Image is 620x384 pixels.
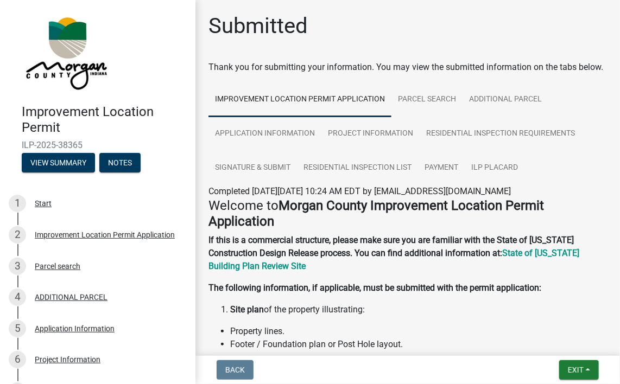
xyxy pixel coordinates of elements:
span: Back [225,366,245,374]
div: ADDITIONAL PARCEL [35,293,107,301]
h4: Welcome to [208,198,607,229]
div: 6 [9,351,26,368]
div: Project Information [35,356,100,363]
strong: If this is a commercial structure, please make sure you are familiar with the State of [US_STATE]... [208,235,574,258]
a: State of [US_STATE] Building Plan Review Site [208,248,579,271]
button: Notes [99,153,141,172]
button: Back [217,360,254,380]
div: 4 [9,289,26,306]
a: Residential Inspection Requirements [420,117,581,151]
h4: Improvement Location Permit [22,104,187,136]
a: Improvement Location Permit Application [208,82,391,117]
strong: The following information, if applicable, must be submitted with the permit application: [208,283,541,293]
a: Residential Inspection List [297,151,418,185]
span: ILP-2025-38365 [22,140,174,150]
strong: Morgan County Improvement Location Permit Application [208,198,544,229]
a: ILP Placard [465,151,524,185]
span: Completed [DATE][DATE] 10:24 AM EDT by [EMAIL_ADDRESS][DOMAIN_NAME] [208,186,511,196]
li: The proposed structure or improvement with dimensions. [230,351,607,364]
wm-modal-confirm: Notes [99,159,141,168]
button: View Summary [22,153,95,172]
div: 1 [9,195,26,212]
div: Parcel search [35,263,80,270]
div: 5 [9,320,26,337]
div: 3 [9,258,26,275]
button: Exit [559,360,599,380]
wm-modal-confirm: Summary [22,159,95,168]
div: 2 [9,226,26,244]
div: Start [35,200,52,207]
li: of the property illustrating: [230,303,607,316]
div: Improvement Location Permit Application [35,231,175,239]
li: Property lines. [230,325,607,338]
img: Morgan County, Indiana [22,11,109,93]
a: Parcel search [391,82,463,117]
strong: Site plan [230,304,264,315]
a: Signature & Submit [208,151,297,185]
div: Thank you for submitting your information. You may view the submitted information on the tabs below. [208,61,607,74]
a: ADDITIONAL PARCEL [463,82,548,117]
a: Project Information [321,117,420,151]
a: Payment [418,151,465,185]
h1: Submitted [208,13,308,39]
a: Application Information [208,117,321,151]
li: Footer / Foundation plan or Post Hole layout. [230,338,607,351]
span: Exit [568,366,584,374]
div: Application Information [35,325,115,332]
